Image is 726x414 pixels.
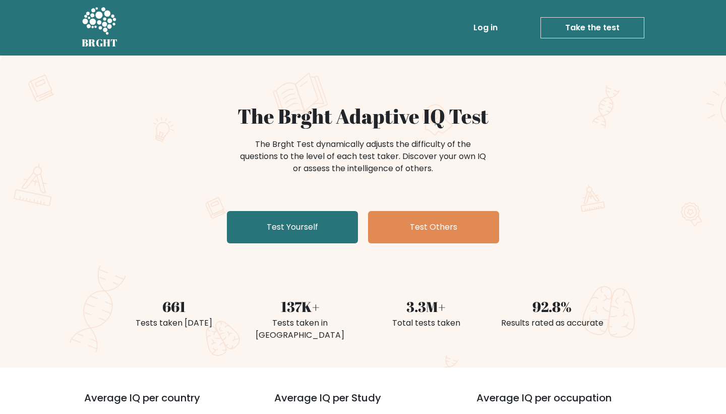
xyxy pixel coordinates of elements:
div: 3.3M+ [369,296,483,317]
div: Results rated as accurate [495,317,609,329]
a: Take the test [540,17,644,38]
a: BRGHT [82,4,118,51]
div: Total tests taken [369,317,483,329]
div: The Brght Test dynamically adjusts the difficulty of the questions to the level of each test take... [237,138,489,175]
a: Test Yourself [227,211,358,243]
a: Test Others [368,211,499,243]
div: Tests taken [DATE] [117,317,231,329]
a: Log in [469,18,502,38]
h5: BRGHT [82,37,118,49]
div: Tests taken in [GEOGRAPHIC_DATA] [243,317,357,341]
div: 137K+ [243,296,357,317]
h1: The Brght Adaptive IQ Test [117,104,609,128]
div: 661 [117,296,231,317]
div: 92.8% [495,296,609,317]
